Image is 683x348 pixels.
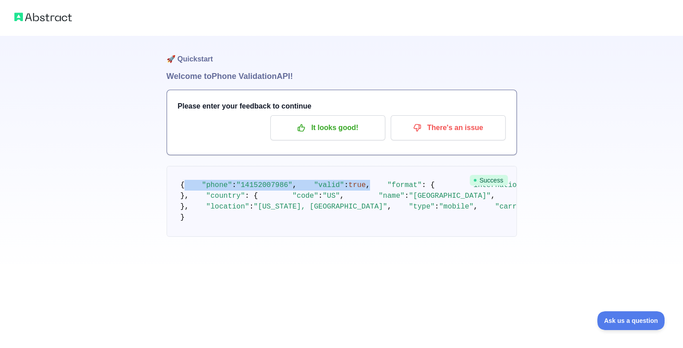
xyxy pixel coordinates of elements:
[470,175,508,186] span: Success
[439,203,474,211] span: "mobile"
[245,192,258,200] span: : {
[435,203,439,211] span: :
[597,311,665,330] iframe: Toggle Customer Support
[167,36,517,70] h1: 🚀 Quickstart
[422,181,435,189] span: : {
[344,181,348,189] span: :
[322,192,339,200] span: "US"
[236,181,292,189] span: "14152007986"
[292,192,318,200] span: "code"
[348,181,366,189] span: true
[181,181,185,189] span: {
[292,181,297,189] span: ,
[206,192,245,200] span: "country"
[202,181,232,189] span: "phone"
[405,192,409,200] span: :
[491,192,495,200] span: ,
[270,115,385,140] button: It looks good!
[254,203,388,211] span: "[US_STATE], [GEOGRAPHIC_DATA]"
[409,192,490,200] span: "[GEOGRAPHIC_DATA]"
[14,11,72,23] img: Abstract logo
[366,181,370,189] span: ,
[314,181,344,189] span: "valid"
[495,203,533,211] span: "carrier"
[249,203,254,211] span: :
[206,203,249,211] span: "location"
[340,192,344,200] span: ,
[178,101,506,112] h3: Please enter your feedback to continue
[167,70,517,83] h1: Welcome to Phone Validation API!
[391,115,506,140] button: There's an issue
[397,120,499,135] p: There's an issue
[473,203,478,211] span: ,
[277,120,379,135] p: It looks good!
[318,192,323,200] span: :
[232,181,237,189] span: :
[469,181,534,189] span: "international"
[387,203,392,211] span: ,
[387,181,422,189] span: "format"
[379,192,405,200] span: "name"
[409,203,435,211] span: "type"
